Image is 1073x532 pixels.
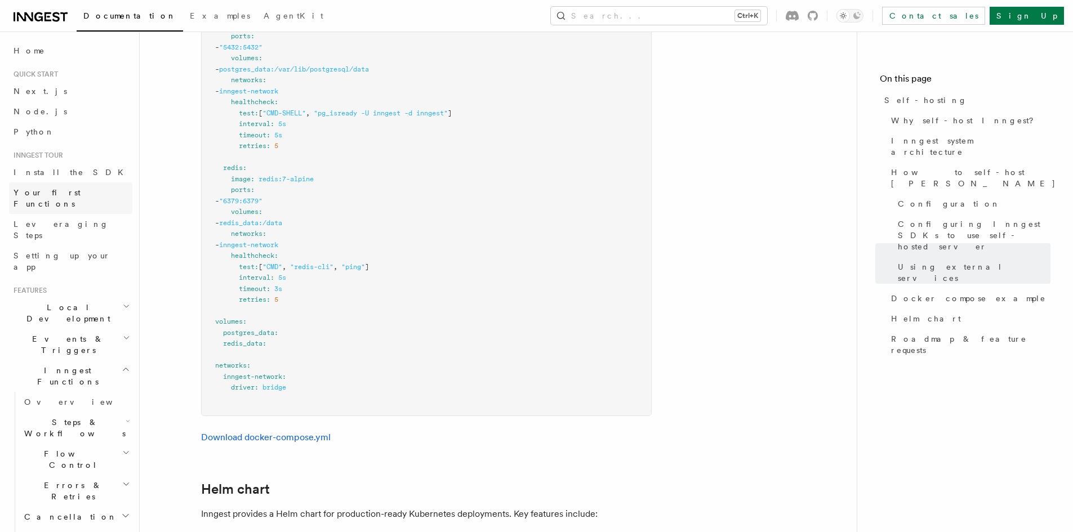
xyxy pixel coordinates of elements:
[20,448,122,471] span: Flow Control
[259,263,262,271] span: [
[20,412,132,444] button: Steps & Workflows
[215,65,219,73] span: -
[239,131,266,139] span: timeout
[9,70,58,79] span: Quick start
[251,175,255,183] span: :
[274,98,278,106] span: :
[231,208,259,216] span: volumes
[243,164,247,172] span: :
[887,288,1050,309] a: Docker compose example
[231,383,255,391] span: driver
[9,365,122,387] span: Inngest Functions
[215,241,219,249] span: -
[24,397,140,406] span: Overview
[270,120,274,128] span: :
[231,76,262,84] span: networks
[836,9,863,23] button: Toggle dark mode
[9,329,132,360] button: Events & Triggers
[9,41,132,61] a: Home
[20,511,117,522] span: Cancellation
[282,373,286,381] span: :
[9,162,132,182] a: Install the SDK
[9,151,63,160] span: Inngest tour
[264,11,323,20] span: AgentKit
[215,43,219,51] span: -
[255,263,259,271] span: :
[893,214,1050,257] a: Configuring Inngest SDKs to use self-hosted server
[14,251,110,271] span: Setting up your app
[239,109,255,117] span: test
[14,188,81,208] span: Your first Functions
[884,95,967,106] span: Self-hosting
[231,32,251,40] span: ports
[314,109,448,117] span: "pg_isready -U inngest -d inngest"
[251,32,255,40] span: :
[201,506,652,522] p: Inngest provides a Helm chart for production-ready Kubernetes deployments. Key features include:
[14,45,45,56] span: Home
[9,302,123,324] span: Local Development
[14,127,55,136] span: Python
[882,7,985,25] a: Contact sales
[9,182,132,214] a: Your first Functions
[898,218,1050,252] span: Configuring Inngest SDKs to use self-hosted server
[266,285,270,293] span: :
[262,76,266,84] span: :
[239,285,266,293] span: timeout
[231,186,251,194] span: ports
[306,109,310,117] span: ,
[20,507,132,527] button: Cancellation
[201,481,270,497] a: Helm chart
[9,122,132,142] a: Python
[183,3,257,30] a: Examples
[274,252,278,260] span: :
[239,120,270,128] span: interval
[219,43,262,51] span: "5432:5432"
[247,361,251,369] span: :
[891,167,1056,189] span: How to self-host [PERSON_NAME]
[290,263,333,271] span: "redis-cli"
[270,274,274,281] span: :
[333,263,337,271] span: ,
[278,120,286,128] span: 5s
[887,131,1050,162] a: Inngest system architecture
[262,339,266,347] span: :
[215,361,247,369] span: networks
[14,87,67,96] span: Next.js
[990,7,1064,25] a: Sign Up
[77,3,183,32] a: Documentation
[9,245,132,277] a: Setting up your app
[239,274,270,281] span: interval
[20,444,132,475] button: Flow Control
[891,333,1050,356] span: Roadmap & feature requests
[219,197,262,205] span: "6379:6379"
[9,333,123,356] span: Events & Triggers
[215,318,243,325] span: volumes
[278,274,286,281] span: 5s
[14,168,130,177] span: Install the SDK
[223,164,243,172] span: redis
[898,261,1050,284] span: Using external services
[891,313,961,324] span: Helm chart
[266,142,270,150] span: :
[266,296,270,303] span: :
[551,7,767,25] button: Search...Ctrl+K
[259,175,314,183] span: redis:7-alpine
[9,360,132,392] button: Inngest Functions
[83,11,176,20] span: Documentation
[215,197,219,205] span: -
[231,98,274,106] span: healthcheck
[255,109,259,117] span: :
[243,318,247,325] span: :
[448,109,452,117] span: ]
[262,263,282,271] span: "CMD"
[215,87,219,95] span: -
[201,432,331,442] a: Download docker-compose.yml
[274,131,282,139] span: 5s
[223,373,282,381] span: inngest-network
[262,230,266,238] span: :
[190,11,250,20] span: Examples
[887,309,1050,329] a: Helm chart
[239,263,255,271] span: test
[893,194,1050,214] a: Configuration
[20,480,122,502] span: Errors & Retries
